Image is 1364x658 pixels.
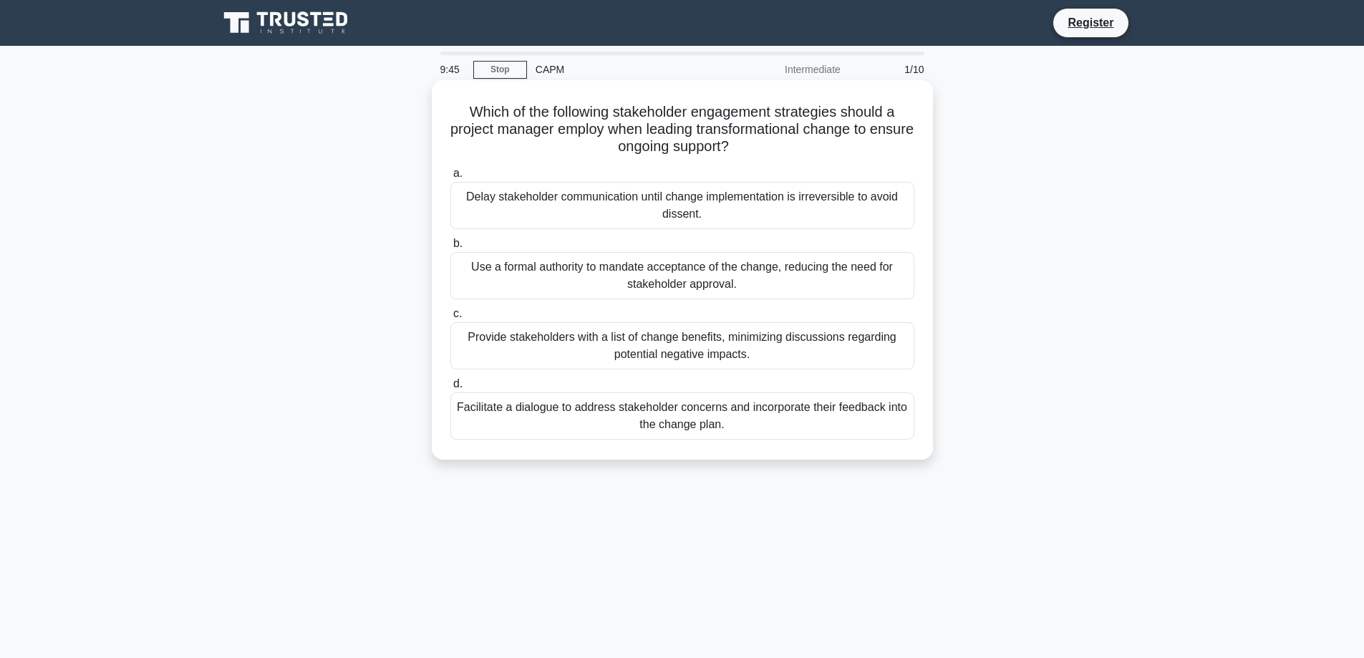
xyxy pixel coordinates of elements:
[1059,14,1122,32] a: Register
[450,252,914,299] div: Use a formal authority to mandate acceptance of the change, reducing the need for stakeholder app...
[473,61,527,79] a: Stop
[449,103,916,156] h5: Which of the following stakeholder engagement strategies should a project manager employ when lea...
[453,167,463,179] span: a.
[453,307,462,319] span: c.
[724,55,849,84] div: Intermediate
[453,377,463,390] span: d.
[453,237,463,249] span: b.
[849,55,933,84] div: 1/10
[527,55,724,84] div: CAPM
[450,182,914,229] div: Delay stakeholder communication until change implementation is irreversible to avoid dissent.
[450,322,914,369] div: Provide stakeholders with a list of change benefits, minimizing discussions regarding potential n...
[432,55,473,84] div: 9:45
[450,392,914,440] div: Facilitate a dialogue to address stakeholder concerns and incorporate their feedback into the cha...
